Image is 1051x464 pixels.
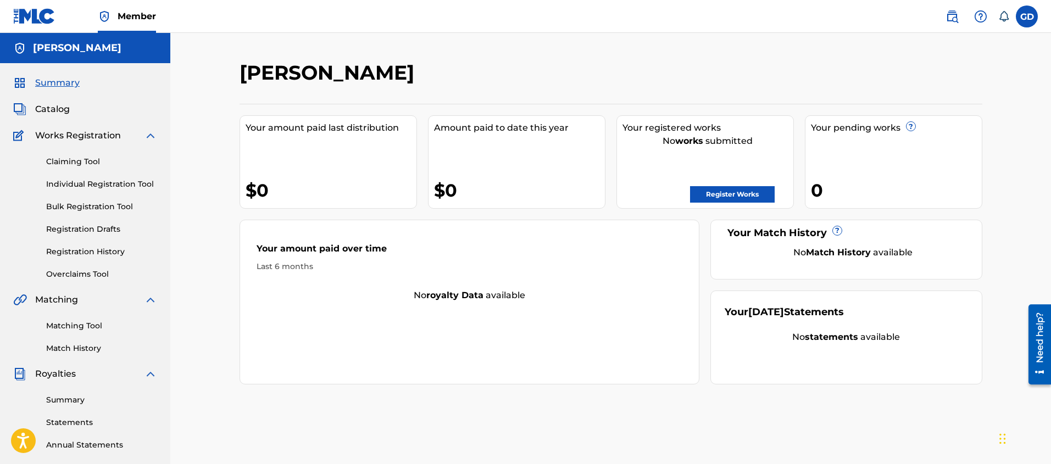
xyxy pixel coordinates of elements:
[257,261,683,272] div: Last 6 months
[240,60,420,85] h2: [PERSON_NAME]
[996,411,1051,464] iframe: Chat Widget
[941,5,963,27] a: Public Search
[434,178,605,203] div: $0
[246,121,416,135] div: Your amount paid last distribution
[144,129,157,142] img: expand
[999,422,1006,455] div: Drag
[46,201,157,213] a: Bulk Registration Tool
[13,103,70,116] a: CatalogCatalog
[13,103,26,116] img: Catalog
[46,320,157,332] a: Matching Tool
[690,186,775,203] a: Register Works
[811,121,982,135] div: Your pending works
[946,10,959,23] img: search
[46,343,157,354] a: Match History
[811,178,982,203] div: 0
[725,305,844,320] div: Your Statements
[35,293,78,306] span: Matching
[33,42,121,54] h5: Gregg Davis
[622,135,793,148] div: No submitted
[738,246,968,259] div: No available
[35,76,80,90] span: Summary
[98,10,111,23] img: Top Rightsholder
[907,122,915,131] span: ?
[118,10,156,23] span: Member
[748,306,784,318] span: [DATE]
[1016,5,1038,27] div: User Menu
[46,269,157,280] a: Overclaims Tool
[46,394,157,406] a: Summary
[46,156,157,167] a: Claiming Tool
[13,129,27,142] img: Works Registration
[13,76,26,90] img: Summary
[46,178,157,190] a: Individual Registration Tool
[998,11,1009,22] div: Notifications
[35,367,76,381] span: Royalties
[725,226,968,241] div: Your Match History
[426,290,483,300] strong: royalty data
[46,417,157,428] a: Statements
[46,439,157,451] a: Annual Statements
[246,178,416,203] div: $0
[240,289,699,302] div: No available
[806,247,871,258] strong: Match History
[35,129,121,142] span: Works Registration
[13,293,27,306] img: Matching
[805,332,858,342] strong: statements
[13,8,55,24] img: MLC Logo
[144,293,157,306] img: expand
[725,331,968,344] div: No available
[13,367,26,381] img: Royalties
[46,246,157,258] a: Registration History
[974,10,987,23] img: help
[1020,300,1051,389] iframe: Resource Center
[13,42,26,55] img: Accounts
[675,136,703,146] strong: works
[144,367,157,381] img: expand
[622,121,793,135] div: Your registered works
[970,5,992,27] div: Help
[46,223,157,235] a: Registration Drafts
[434,121,605,135] div: Amount paid to date this year
[833,226,842,235] span: ?
[257,242,683,261] div: Your amount paid over time
[13,76,80,90] a: SummarySummary
[35,103,70,116] span: Catalog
